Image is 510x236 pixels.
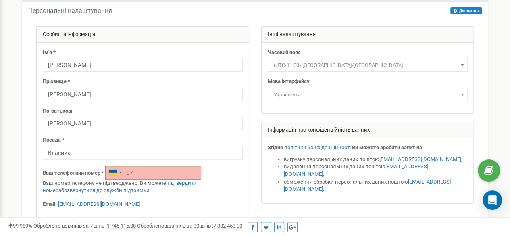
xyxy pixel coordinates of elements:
label: Прізвище * [43,78,70,86]
div: Інші налаштування [262,27,474,43]
span: Оброблено дзвінків за 7 днів : [33,223,136,229]
span: (UTC-11:00) Pacific/Midway [271,60,465,71]
div: Особиста інформація [37,27,249,43]
input: +1-800-555-55-55 [105,166,201,180]
u: 1 745 115,00 [107,223,136,229]
input: Прізвище [43,88,243,101]
span: Оброблено дзвінків за 30 днів : [137,223,242,229]
h5: Персональні налаштування [28,7,112,15]
span: Українська [268,88,468,101]
input: По-батькові [43,117,243,130]
label: Посада * [43,136,65,144]
a: [EMAIL_ADDRESS][DOMAIN_NAME] [284,163,428,177]
div: Інформація про конфіденційність данних [262,122,474,138]
div: Telephone country code [106,166,124,179]
li: вигрузку персональних даних поштою , [284,156,468,163]
span: (UTC-11:00) Pacific/Midway [268,58,468,72]
label: По-батькові [43,107,72,115]
label: Часовий пояс [268,49,301,56]
button: Допомога [450,7,482,14]
li: видалення персональних даних поштою , [284,163,468,178]
span: Українська [271,89,465,100]
input: Посада [43,146,243,160]
a: [EMAIL_ADDRESS][DOMAIN_NAME] [379,156,461,162]
u: 7 382 453,00 [213,223,242,229]
p: Ваш номер телефону не підтверджено. Ви можете або [43,180,243,194]
a: [EMAIL_ADDRESS][DOMAIN_NAME] [58,201,140,207]
label: Ваш телефонний номер * [43,169,104,177]
a: політики конфіденційності [284,144,351,150]
strong: Згідно [268,144,283,150]
strong: Email: [43,201,57,207]
label: Ім'я * [43,49,56,56]
span: 99,989% [8,223,32,229]
label: Мова інтерфейсу [268,78,310,86]
a: звернутися до служби підтримки [67,187,150,193]
li: обмеження обробки персональних даних поштою . [284,178,468,193]
div: Open Intercom Messenger [483,190,502,210]
strong: Ви можете зробити запит на: [352,144,424,150]
input: Ім'я [43,58,243,72]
